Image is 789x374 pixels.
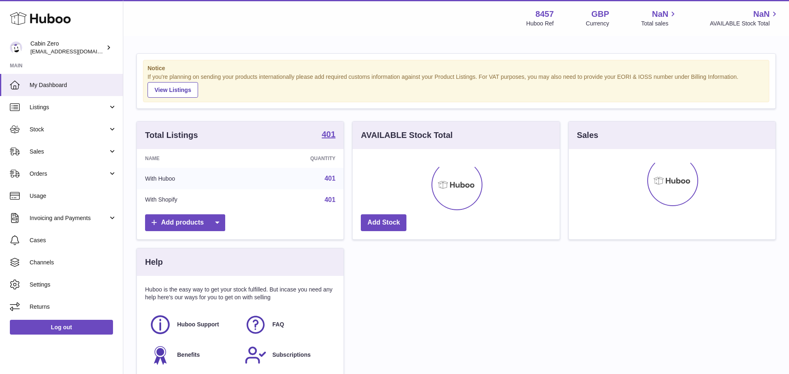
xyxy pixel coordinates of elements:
[652,9,668,20] span: NaN
[10,41,22,54] img: internalAdmin-8457@internal.huboo.com
[248,149,344,168] th: Quantity
[148,73,765,98] div: If you're planning on sending your products internationally please add required customs informati...
[30,259,117,266] span: Channels
[322,130,335,138] strong: 401
[149,314,236,336] a: Huboo Support
[30,126,108,133] span: Stock
[145,257,163,268] h3: Help
[641,20,678,28] span: Total sales
[325,175,336,182] a: 401
[145,130,198,141] h3: Total Listings
[30,214,108,222] span: Invoicing and Payments
[149,344,236,366] a: Benefits
[30,48,121,55] span: [EMAIL_ADDRESS][DOMAIN_NAME]
[148,64,765,72] strong: Notice
[641,9,678,28] a: NaN Total sales
[272,351,311,359] span: Subscriptions
[535,9,554,20] strong: 8457
[325,196,336,203] a: 401
[10,320,113,335] a: Log out
[177,321,219,328] span: Huboo Support
[526,20,554,28] div: Huboo Ref
[586,20,609,28] div: Currency
[137,149,248,168] th: Name
[145,214,225,231] a: Add products
[177,351,200,359] span: Benefits
[322,130,335,140] a: 401
[30,81,117,89] span: My Dashboard
[245,314,332,336] a: FAQ
[137,168,248,189] td: With Huboo
[30,303,117,311] span: Returns
[272,321,284,328] span: FAQ
[145,286,335,301] p: Huboo is the easy way to get your stock fulfilled. But incase you need any help here's our ways f...
[245,344,332,366] a: Subscriptions
[591,9,609,20] strong: GBP
[710,20,779,28] span: AVAILABLE Stock Total
[30,148,108,156] span: Sales
[30,236,117,244] span: Cases
[30,170,108,178] span: Orders
[753,9,770,20] span: NaN
[30,192,117,200] span: Usage
[710,9,779,28] a: NaN AVAILABLE Stock Total
[361,214,406,231] a: Add Stock
[30,103,108,111] span: Listings
[30,40,104,55] div: Cabin Zero
[361,130,452,141] h3: AVAILABLE Stock Total
[577,130,598,141] h3: Sales
[148,82,198,98] a: View Listings
[30,281,117,289] span: Settings
[137,189,248,211] td: With Shopify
